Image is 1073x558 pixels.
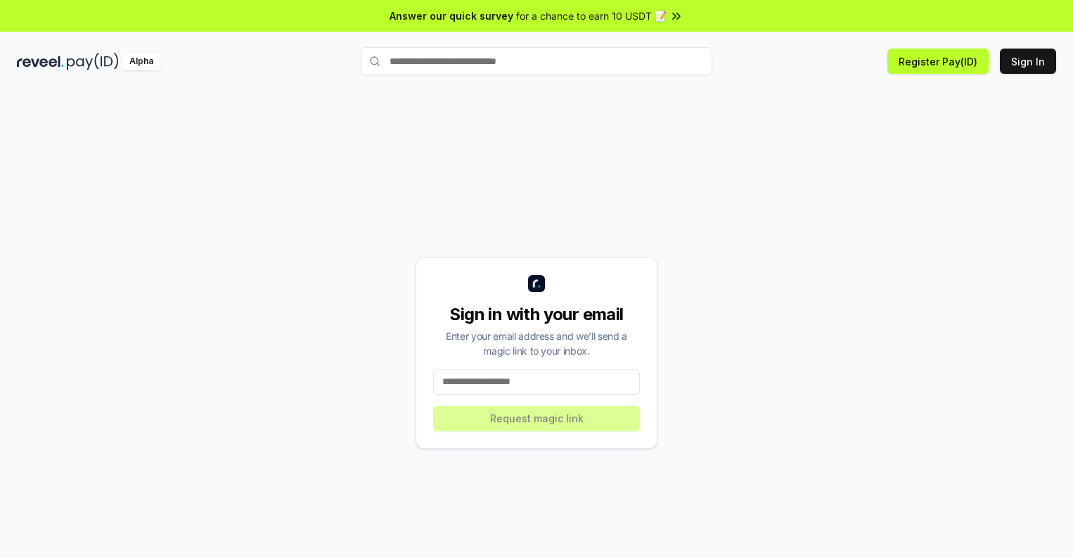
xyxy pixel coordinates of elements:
div: Enter your email address and we’ll send a magic link to your inbox. [433,329,640,358]
button: Register Pay(ID) [887,49,989,74]
img: reveel_dark [17,53,64,70]
span: for a chance to earn 10 USDT 📝 [516,8,667,23]
div: Alpha [122,53,161,70]
div: Sign in with your email [433,303,640,326]
img: logo_small [528,275,545,292]
img: pay_id [67,53,119,70]
span: Answer our quick survey [390,8,513,23]
button: Sign In [1000,49,1056,74]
